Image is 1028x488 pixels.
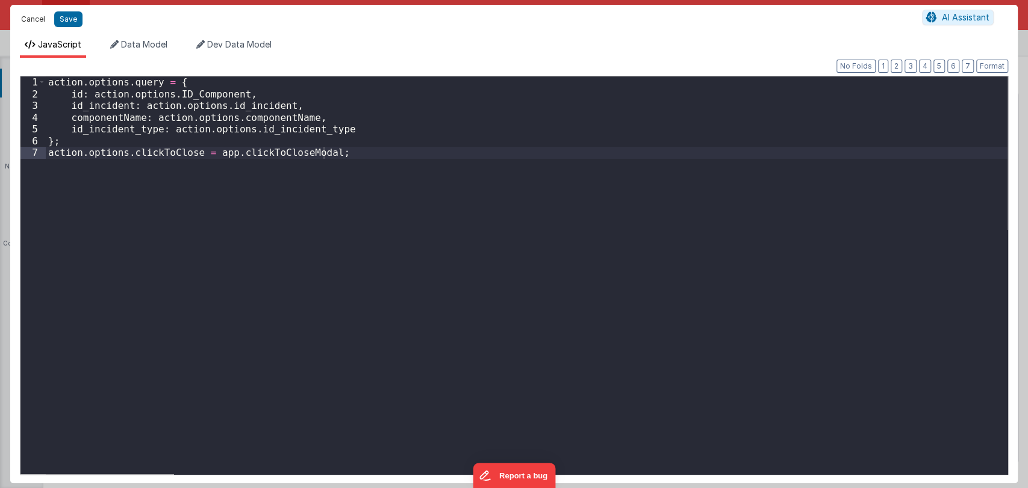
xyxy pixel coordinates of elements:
span: Data Model [121,39,167,49]
iframe: Marker.io feedback button [473,463,555,488]
div: 1 [20,76,46,88]
span: AI Assistant [942,12,989,22]
span: Dev Data Model [207,39,272,49]
button: 3 [905,60,917,73]
button: 2 [891,60,902,73]
button: 1 [878,60,888,73]
button: 7 [962,60,974,73]
div: 7 [20,147,46,159]
button: No Folds [836,60,876,73]
button: Cancel [15,11,51,28]
button: Format [976,60,1008,73]
button: 4 [919,60,931,73]
div: 2 [20,88,46,100]
div: 5 [20,123,46,135]
button: 5 [933,60,945,73]
div: 3 [20,100,46,112]
div: 4 [20,112,46,124]
button: 6 [947,60,959,73]
span: JavaScript [38,39,81,49]
button: AI Assistant [922,10,994,25]
button: Save [54,11,83,27]
div: 6 [20,135,46,147]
